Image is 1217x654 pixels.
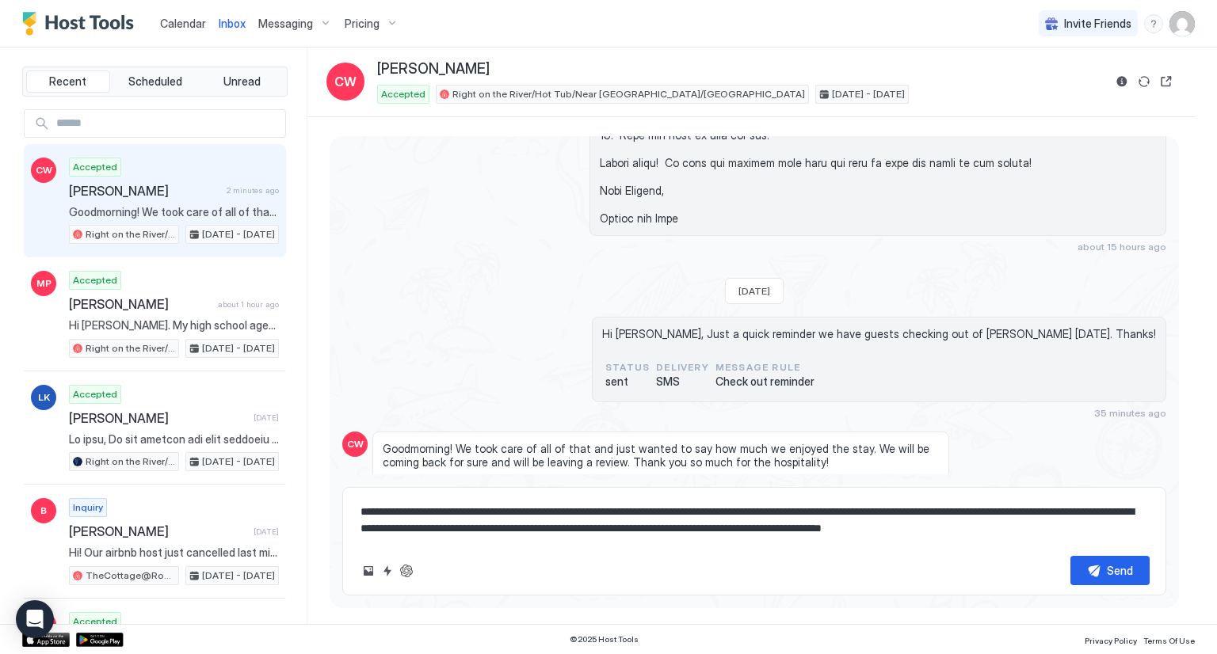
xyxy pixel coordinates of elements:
[128,74,182,89] span: Scheduled
[219,15,246,32] a: Inbox
[40,504,47,518] span: B
[202,227,275,241] span: [DATE] - [DATE]
[1135,72,1154,91] button: Sync reservation
[377,60,490,78] span: [PERSON_NAME]
[1143,631,1195,648] a: Terms Of Use
[570,634,639,644] span: © 2025 Host Tools
[50,110,285,137] input: Input Field
[86,227,175,241] span: Right on the River/Hot Tub/Near [GEOGRAPHIC_DATA]/[GEOGRAPHIC_DATA]
[254,413,279,423] span: [DATE]
[86,454,175,469] span: Right on the River/Hot Tub/Near [GEOGRAPHIC_DATA]/[GEOGRAPHIC_DATA]
[38,390,50,405] span: LK
[227,185,279,196] span: 2 minutes ago
[69,410,247,426] span: [PERSON_NAME]
[1064,17,1131,31] span: Invite Friends
[656,360,709,375] span: Delivery
[397,561,416,580] button: ChatGPT Auto Reply
[36,163,52,177] span: CW
[202,341,275,356] span: [DATE] - [DATE]
[69,296,212,312] span: [PERSON_NAME]
[334,72,357,91] span: CW
[16,600,54,638] div: Open Intercom Messenger
[1085,631,1137,648] a: Privacy Policy
[69,205,279,219] span: Goodmorning! We took care of all of that and just wanted to say how much we enjoyed the stay. We ...
[602,327,1156,341] span: Hi [PERSON_NAME], Just a quick reminder we have guests checking out of [PERSON_NAME] [DATE]. Thanks!
[76,633,124,647] a: Google Play Store
[69,546,279,560] span: Hi! Our airbnb host just cancelled last minute and I am coming from [US_STATE] to meet my girlfri...
[73,614,117,629] span: Accepted
[1143,636,1195,645] span: Terms Of Use
[73,273,117,287] span: Accepted
[1085,636,1137,645] span: Privacy Policy
[605,360,650,375] span: status
[69,432,279,447] span: Lo ipsu, Do sit ametcon adi elit seddoeiu tempori ut Labor et dol Magna al Enimadm! Veni'q nostru...
[49,74,86,89] span: Recent
[73,160,117,174] span: Accepted
[69,318,279,333] span: Hi [PERSON_NAME]. My high school aged daughter and I live in [GEOGRAPHIC_DATA]. We’ll be heading ...
[1169,11,1195,36] div: User profile
[86,341,175,356] span: Right on the River/Hot Tub/Near [GEOGRAPHIC_DATA]/[GEOGRAPHIC_DATA]
[605,375,650,389] span: sent
[202,454,275,469] span: [DATE] - [DATE]
[219,17,246,30] span: Inbox
[254,527,279,537] span: [DATE]
[452,87,805,101] span: Right on the River/Hot Tub/Near [GEOGRAPHIC_DATA]/[GEOGRAPHIC_DATA]
[22,67,288,97] div: tab-group
[218,299,279,310] span: about 1 hour ago
[1078,241,1166,253] span: about 15 hours ago
[69,183,220,199] span: [PERSON_NAME]
[73,500,103,515] span: Inquiry
[1157,72,1176,91] button: Open reservation
[1070,556,1150,585] button: Send
[738,285,770,297] span: [DATE]
[86,568,175,583] span: TheCottage@Rock Creek/OnWater/HotTub/Hiking/Winery
[22,633,70,647] a: App Store
[1144,14,1163,33] div: menu
[832,87,905,101] span: [DATE] - [DATE]
[381,87,425,101] span: Accepted
[1094,407,1166,419] span: 35 minutes ago
[715,360,815,375] span: Message Rule
[113,70,197,93] button: Scheduled
[345,17,380,31] span: Pricing
[223,74,261,89] span: Unread
[715,375,815,389] span: Check out reminder
[1112,72,1131,91] button: Reservation information
[160,17,206,30] span: Calendar
[656,375,709,389] span: SMS
[160,15,206,32] a: Calendar
[69,523,247,539] span: [PERSON_NAME]
[26,70,110,93] button: Recent
[36,276,52,291] span: MP
[378,561,397,580] button: Quick reply
[73,387,117,401] span: Accepted
[22,12,141,36] a: Host Tools Logo
[1107,562,1133,579] div: Send
[383,442,939,470] span: Goodmorning! We took care of all of that and just wanted to say how much we enjoyed the stay. We ...
[359,561,378,580] button: Upload image
[258,17,313,31] span: Messaging
[202,568,275,583] span: [DATE] - [DATE]
[347,437,364,451] span: CW
[200,70,284,93] button: Unread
